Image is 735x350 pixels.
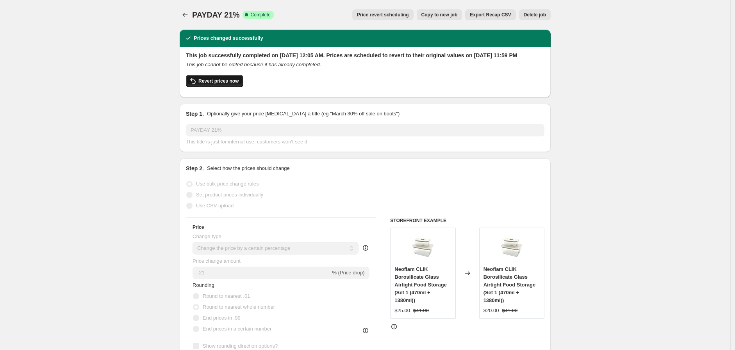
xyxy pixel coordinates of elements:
[193,233,221,239] span: Change type
[193,282,214,288] span: Rounding
[483,307,499,315] div: $20.00
[203,326,271,332] span: End prices in a certain number
[524,12,546,18] span: Delete job
[186,110,204,118] h2: Step 1.
[203,304,275,310] span: Round to nearest whole number
[198,78,239,84] span: Revert prices now
[250,12,270,18] span: Complete
[186,62,321,67] i: This job cannot be edited because it has already completed.
[413,307,429,315] strike: $41.00
[390,217,544,224] h6: STOREFRONT EXAMPLE
[502,307,517,315] strike: $41.00
[186,139,307,145] span: This title is just for internal use, customers won't see it
[193,267,330,279] input: -15
[186,51,544,59] h2: This job successfully completed on [DATE] 12:05 AM. Prices are scheduled to revert to their origi...
[196,181,259,187] span: Use bulk price change rules
[394,307,410,315] div: $25.00
[196,203,234,209] span: Use CSV upload
[465,9,516,20] button: Export Recap CSV
[192,11,239,19] span: PAYDAY 21%
[207,164,290,172] p: Select how the prices should change
[203,315,241,321] span: End prices in .99
[332,270,364,276] span: % (Price drop)
[407,232,439,263] img: NEOFLAM-CLIK-SET-1_80x.jpg
[180,9,191,20] button: Price change jobs
[519,9,551,20] button: Delete job
[193,258,241,264] span: Price change amount
[186,164,204,172] h2: Step 2.
[417,9,462,20] button: Copy to new job
[357,12,409,18] span: Price revert scheduling
[203,293,250,299] span: Round to nearest .01
[496,232,527,263] img: NEOFLAM-CLIK-SET-1_80x.jpg
[186,124,544,136] input: 30% off holiday sale
[193,224,204,230] h3: Price
[203,343,278,349] span: Show rounding direction options?
[352,9,414,20] button: Price revert scheduling
[196,192,263,198] span: Set product prices individually
[394,266,447,303] span: Neoflam CLIK Borosilicate Glass Airtight Food Storage (Set 1 (470ml + 1380ml))
[470,12,511,18] span: Export Recap CSV
[483,266,536,303] span: Neoflam CLIK Borosilicate Glass Airtight Food Storage (Set 1 (470ml + 1380ml))
[186,75,243,87] button: Revert prices now
[421,12,458,18] span: Copy to new job
[194,34,263,42] h2: Prices changed successfully
[207,110,400,118] p: Optionally give your price [MEDICAL_DATA] a title (eg "March 30% off sale on boots")
[362,244,369,252] div: help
